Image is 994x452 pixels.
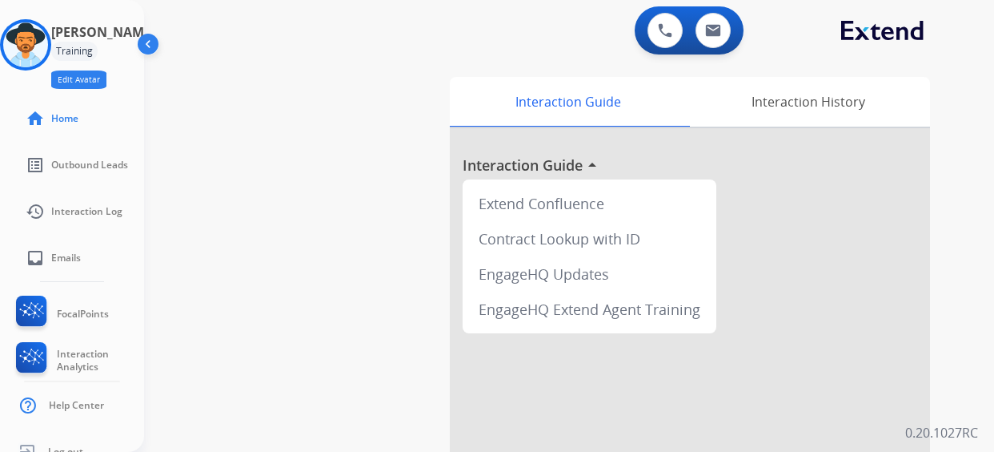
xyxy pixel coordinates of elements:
[51,42,98,61] div: Training
[51,22,155,42] h3: [PERSON_NAME]
[51,252,81,264] span: Emails
[57,348,144,373] span: Interaction Analytics
[26,248,45,268] mat-icon: inbox
[51,159,128,172] span: Outbound Leads
[13,296,109,333] a: FocalPoints
[3,22,48,67] img: avatar
[469,256,710,292] div: EngageHQ Updates
[51,205,122,218] span: Interaction Log
[26,155,45,175] mat-icon: list_alt
[469,292,710,327] div: EngageHQ Extend Agent Training
[26,202,45,221] mat-icon: history
[450,77,686,127] div: Interaction Guide
[51,71,106,89] button: Edit Avatar
[13,342,144,379] a: Interaction Analytics
[905,423,978,442] p: 0.20.1027RC
[57,308,109,321] span: FocalPoints
[49,399,104,412] span: Help Center
[51,112,78,125] span: Home
[469,221,710,256] div: Contract Lookup with ID
[26,109,45,128] mat-icon: home
[469,186,710,221] div: Extend Confluence
[686,77,930,127] div: Interaction History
